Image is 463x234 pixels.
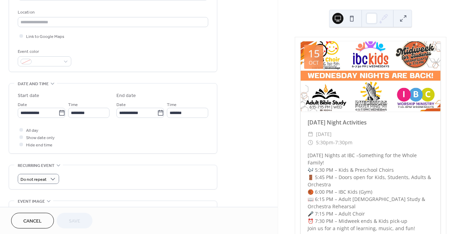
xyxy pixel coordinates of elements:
div: Event color [18,48,70,55]
div: [DATE] Night Activities [301,118,440,127]
span: Hide end time [26,142,52,149]
span: Recurring event [18,162,55,169]
span: Show date only [26,134,55,142]
span: Date [116,101,126,108]
span: Link to Google Maps [26,33,64,40]
span: All day [26,127,38,134]
span: 7:30pm [335,138,352,147]
span: Date [18,101,27,108]
div: 15 [308,48,320,59]
div: ​ [308,138,313,147]
div: ​ [308,130,313,138]
button: Cancel [11,213,54,228]
span: Time [167,101,177,108]
div: Oct [309,60,319,65]
span: Event image [18,198,45,205]
div: End date [116,92,136,99]
span: 5:30pm [316,138,333,147]
span: Date and time [18,80,49,88]
span: Cancel [23,218,42,225]
span: [DATE] [316,130,332,138]
span: - [333,138,335,147]
div: Location [18,9,207,16]
div: [DATE] Nights at IBC –Something for the Whole Family! 🎶 5:30 PM – Kids & Preschool Choirs 🚪 5:45 ... [301,152,440,232]
div: Start date [18,92,39,99]
span: Time [68,101,78,108]
span: Do not repeat [21,176,47,184]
